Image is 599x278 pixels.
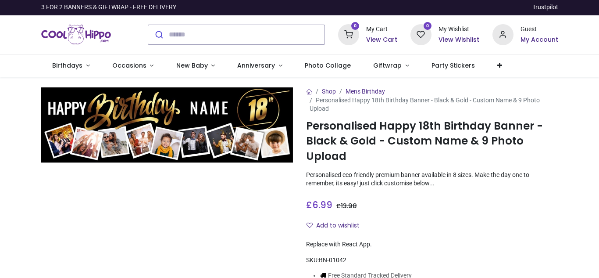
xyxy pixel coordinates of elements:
a: Logo of Cool Hippo [41,22,111,47]
a: 0 [410,30,431,37]
span: £ [336,202,357,210]
span: Occasions [112,61,146,70]
a: 0 [338,30,359,37]
span: Personalised Happy 18th Birthday Banner - Black & Gold - Custom Name & 9 Photo Upload [310,97,540,112]
div: My Wishlist [439,25,479,34]
a: Occasions [101,54,165,77]
div: Guest [521,25,558,34]
span: £ [306,199,332,211]
sup: 0 [424,22,432,30]
sup: 0 [351,22,360,30]
a: Anniversary [226,54,294,77]
i: Add to wishlist [307,222,313,228]
a: Birthdays [41,54,101,77]
a: Shop [322,88,336,95]
span: Photo Collage [305,61,351,70]
span: 13.98 [341,202,357,210]
button: Submit [148,25,169,44]
h1: Personalised Happy 18th Birthday Banner - Black & Gold - Custom Name & 9 Photo Upload [306,119,558,164]
img: Personalised Happy 18th Birthday Banner - Black & Gold - Custom Name & 9 Photo Upload [41,87,293,163]
a: View Wishlist [439,36,479,44]
a: Trustpilot [532,3,558,12]
a: My Account [521,36,558,44]
span: New Baby [176,61,208,70]
a: View Cart [366,36,397,44]
span: Giftwrap [373,61,402,70]
div: 3 FOR 2 BANNERS & GIFTWRAP - FREE DELIVERY [41,3,176,12]
img: Cool Hippo [41,22,111,47]
div: My Cart [366,25,397,34]
p: Personalised eco-friendly premium banner available in 8 sizes. Make the day one to remember, its ... [306,171,558,188]
div: Replace with React App. [306,240,558,249]
span: Party Stickers [431,61,475,70]
span: Birthdays [52,61,82,70]
button: Add to wishlistAdd to wishlist [306,218,367,233]
span: 6.99 [312,199,332,211]
div: SKU: [306,256,558,265]
a: Giftwrap [362,54,421,77]
a: New Baby [165,54,226,77]
span: Anniversary [237,61,275,70]
a: Mens Birthday [346,88,385,95]
span: BN-01042 [319,256,346,264]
